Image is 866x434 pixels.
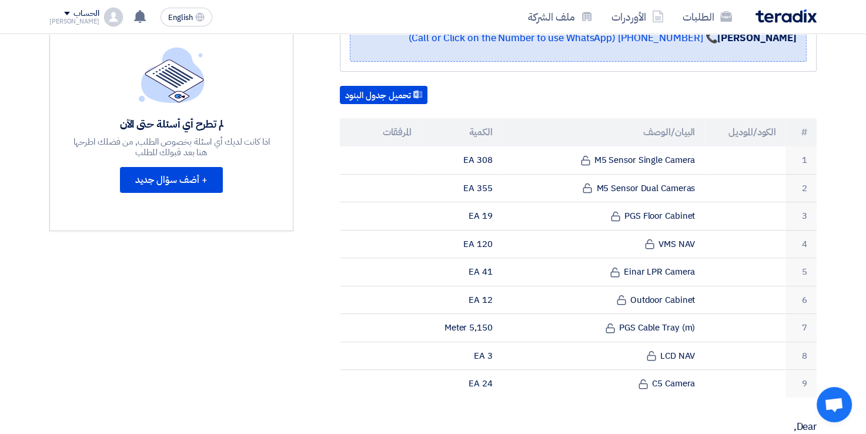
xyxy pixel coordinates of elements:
td: 4 [785,230,817,258]
th: الكود/الموديل [704,118,785,146]
a: الأوردرات [602,3,673,31]
td: 1 [785,146,817,174]
div: الحساب [73,9,99,19]
a: الطلبات [673,3,741,31]
td: 3 [785,202,817,231]
td: 12 EA [421,286,502,314]
a: 📞 [PHONE_NUMBER] (Call or Click on the Number to use WhatsApp) [408,31,717,45]
p: Dear, [340,421,817,433]
td: Outdoor Cabinet [502,286,705,314]
td: 9 [785,370,817,398]
td: 3 EA [421,342,502,370]
div: [PERSON_NAME] [49,18,99,25]
div: اذا كانت لديك أي اسئلة بخصوص الطلب, من فضلك اطرحها هنا بعد قبولك للطلب [72,136,272,158]
td: LCD NAV [502,342,705,370]
td: M5 Sensor Dual Cameras [502,174,705,202]
a: ملف الشركة [519,3,602,31]
span: English [168,14,193,22]
img: Teradix logo [755,9,817,23]
td: 8 [785,342,817,370]
td: C5 Camera [502,370,705,398]
td: 41 EA [421,258,502,286]
td: 19 EA [421,202,502,231]
td: 2 [785,174,817,202]
th: الكمية [421,118,502,146]
td: PGS Floor Cabinet [502,202,705,231]
td: PGS Cable Tray (m) [502,314,705,342]
th: # [785,118,817,146]
td: 5 [785,258,817,286]
img: profile_test.png [104,8,123,26]
td: 120 EA [421,230,502,258]
div: Open chat [817,387,852,422]
button: تحميل جدول البنود [340,86,427,105]
img: empty_state_list.svg [139,47,205,102]
td: 24 EA [421,370,502,398]
button: English [161,8,212,26]
td: 6 [785,286,817,314]
th: البيان/الوصف [502,118,705,146]
button: + أضف سؤال جديد [120,167,223,193]
td: M5 Sensor Single Camera [502,146,705,174]
td: 7 [785,314,817,342]
th: المرفقات [340,118,421,146]
div: لم تطرح أي أسئلة حتى الآن [72,117,272,131]
td: VMS NAV [502,230,705,258]
strong: [PERSON_NAME] [717,31,797,45]
td: 355 EA [421,174,502,202]
td: 308 EA [421,146,502,174]
td: Einar LPR Camera [502,258,705,286]
td: 5,150 Meter [421,314,502,342]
